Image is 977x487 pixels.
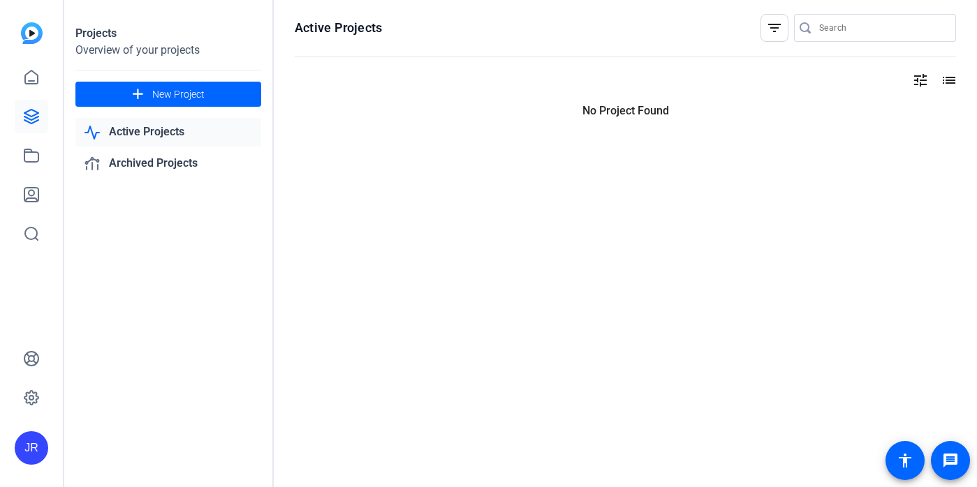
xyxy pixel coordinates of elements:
[75,149,261,178] a: Archived Projects
[897,452,913,469] mat-icon: accessibility
[939,72,956,89] mat-icon: list
[75,82,261,107] button: New Project
[75,118,261,147] a: Active Projects
[15,431,48,465] div: JR
[942,452,959,469] mat-icon: message
[295,20,382,36] h1: Active Projects
[152,87,205,102] span: New Project
[295,103,956,119] p: No Project Found
[766,20,783,36] mat-icon: filter_list
[912,72,929,89] mat-icon: tune
[129,86,147,103] mat-icon: add
[21,22,43,44] img: blue-gradient.svg
[75,25,261,42] div: Projects
[819,20,945,36] input: Search
[75,42,261,59] div: Overview of your projects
